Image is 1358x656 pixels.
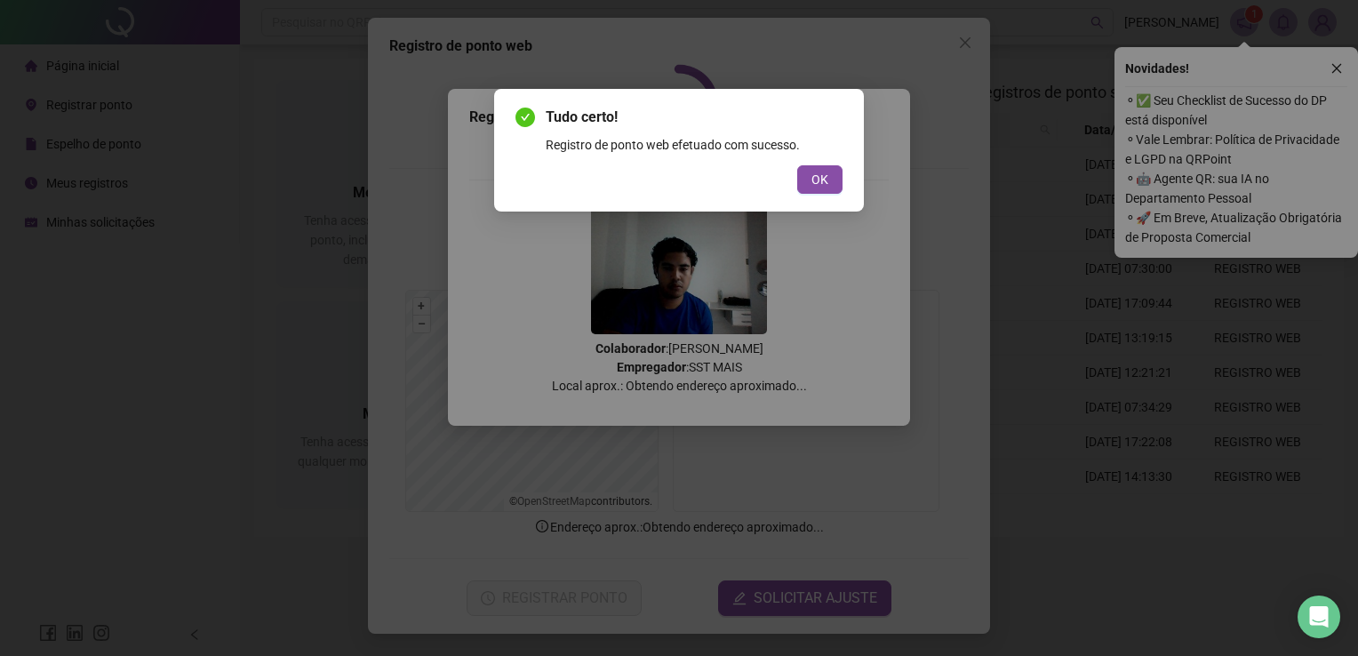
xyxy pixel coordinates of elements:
div: Registro de ponto web efetuado com sucesso. [546,135,843,155]
div: Open Intercom Messenger [1298,596,1340,638]
button: OK [797,165,843,194]
span: OK [811,170,828,189]
span: check-circle [515,108,535,127]
span: Tudo certo! [546,107,843,128]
